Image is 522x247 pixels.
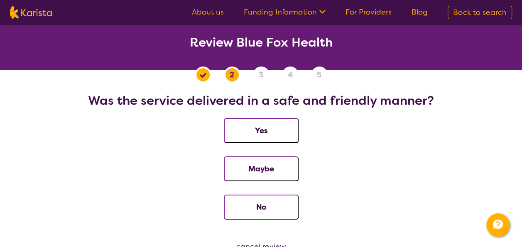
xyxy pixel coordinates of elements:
a: Blog [412,7,428,17]
a: For Providers [346,7,392,17]
button: Yes [224,118,299,143]
h2: Review Blue Fox Health [10,35,512,50]
span: 2 [230,69,234,81]
a: Back to search [448,6,512,19]
a: Funding Information [244,7,326,17]
span: 3 [259,69,263,81]
span: Back to search [453,7,507,17]
h2: Was the service delivered in a safe and friendly manner? [10,93,512,108]
a: About us [192,7,224,17]
button: Channel Menu [486,213,510,237]
button: No [224,195,299,220]
span: 5 [317,69,321,81]
button: Maybe [224,156,299,181]
img: Karista logo [10,6,52,19]
span: 4 [288,69,293,81]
